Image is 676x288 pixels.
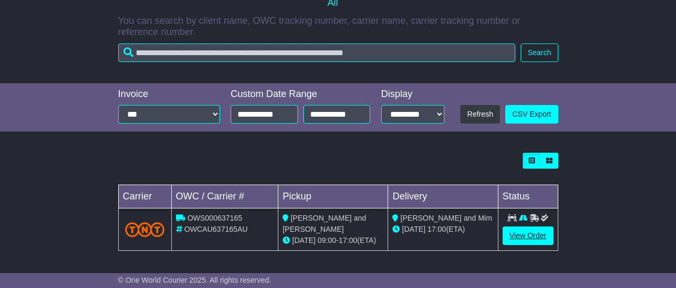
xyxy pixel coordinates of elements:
[460,105,500,124] button: Refresh
[283,214,366,233] span: [PERSON_NAME] and [PERSON_NAME]
[118,276,271,284] span: © One World Courier 2025. All rights reserved.
[184,225,248,233] span: OWCAU637165AU
[187,214,242,222] span: OWS000637165
[283,235,383,246] div: - (ETA)
[427,225,446,233] span: 17:00
[388,185,498,208] td: Delivery
[392,224,493,235] div: (ETA)
[118,15,558,38] p: You can search by client name, OWC tracking number, carrier name, carrier tracking number or refe...
[318,236,336,245] span: 09:00
[381,89,444,100] div: Display
[231,89,370,100] div: Custom Date Range
[118,185,171,208] td: Carrier
[118,89,221,100] div: Invoice
[292,236,315,245] span: [DATE]
[503,226,554,245] a: View Order
[521,43,558,62] button: Search
[402,225,425,233] span: [DATE]
[400,214,492,222] span: [PERSON_NAME] and Mim
[171,185,278,208] td: OWC / Carrier #
[125,222,165,237] img: TNT_Domestic.png
[505,105,558,124] a: CSV Export
[278,185,388,208] td: Pickup
[339,236,357,245] span: 17:00
[498,185,558,208] td: Status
